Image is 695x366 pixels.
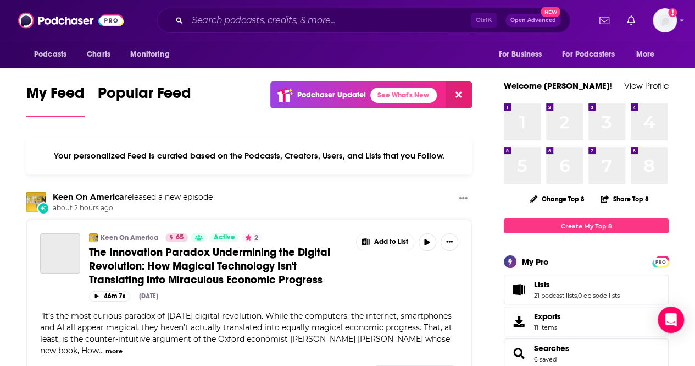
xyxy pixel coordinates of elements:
button: Show More Button [441,233,458,251]
a: Show notifications dropdown [622,11,640,30]
a: The Innovation Paradox Undermining the Digital Revolution: How Magical Technology Isn't Translati... [89,245,348,287]
button: Open AdvancedNew [505,14,561,27]
button: open menu [123,44,184,65]
span: ... [99,346,104,356]
div: New Episode [37,202,49,214]
button: Share Top 8 [600,188,649,210]
span: New [541,7,560,17]
a: Charts [80,44,117,65]
span: For Business [498,47,542,62]
h3: released a new episode [53,192,213,203]
button: Show More Button [454,192,472,206]
a: Keen On America [53,192,124,202]
button: Change Top 8 [523,192,591,206]
button: more [105,347,123,356]
a: My Feed [26,84,85,117]
a: Lists [534,280,620,289]
a: 65 [165,233,188,242]
a: Lists [508,282,530,297]
span: Logged in as megcassidy [653,8,677,32]
img: Keen On America [26,192,46,212]
a: Searches [508,346,530,361]
a: Keen On America [101,233,158,242]
svg: Add a profile image [668,8,677,17]
span: 65 [176,232,184,243]
span: The Innovation Paradox Undermining the Digital Revolution: How Magical Technology Isn't Translati... [89,245,330,287]
span: Lists [534,280,550,289]
button: open menu [491,44,555,65]
div: Your personalized Feed is curated based on the Podcasts, Creators, Users, and Lists that you Follow. [26,137,472,174]
a: The Innovation Paradox Undermining the Digital Revolution: How Magical Technology Isn't Translati... [40,233,80,274]
span: , [577,292,578,299]
span: Podcasts [34,47,66,62]
img: User Profile [653,8,677,32]
span: Lists [504,275,669,304]
div: Open Intercom Messenger [658,307,684,333]
a: View Profile [624,80,669,91]
span: Exports [534,312,561,321]
a: Popular Feed [98,84,191,117]
div: My Pro [522,256,549,267]
a: Exports [504,307,669,336]
span: Popular Feed [98,84,191,109]
img: Keen On America [89,233,98,242]
span: Add to List [374,238,408,246]
button: 2 [242,233,262,242]
img: Podchaser - Follow, Share and Rate Podcasts [18,10,124,31]
p: Podchaser Update! [297,90,366,100]
a: 6 saved [534,356,557,363]
span: Exports [508,314,530,329]
span: My Feed [26,84,85,109]
span: " [40,311,452,356]
button: open menu [26,44,81,65]
a: Welcome [PERSON_NAME]! [504,80,613,91]
a: Show notifications dropdown [595,11,614,30]
input: Search podcasts, credits, & more... [187,12,471,29]
button: 46m 7s [89,291,130,302]
a: PRO [654,257,667,265]
div: Search podcasts, credits, & more... [157,8,570,33]
a: Searches [534,343,569,353]
a: Create My Top 8 [504,218,669,233]
span: Active [214,232,235,243]
a: Active [209,233,239,242]
button: open menu [629,44,669,65]
span: It’s the most curious paradox of [DATE] digital revolution. While the computers, the internet, sm... [40,311,452,356]
span: 11 items [534,324,561,331]
a: 21 podcast lists [534,292,577,299]
a: 0 episode lists [578,292,620,299]
div: [DATE] [139,292,158,300]
button: open menu [555,44,631,65]
span: Open Advanced [510,18,556,23]
span: More [636,47,655,62]
a: See What's New [370,88,437,103]
span: Charts [87,47,110,62]
span: Ctrl K [471,13,497,28]
span: For Podcasters [562,47,615,62]
button: Show profile menu [653,8,677,32]
button: Show More Button [357,233,414,251]
span: about 2 hours ago [53,204,213,213]
span: Monitoring [130,47,169,62]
